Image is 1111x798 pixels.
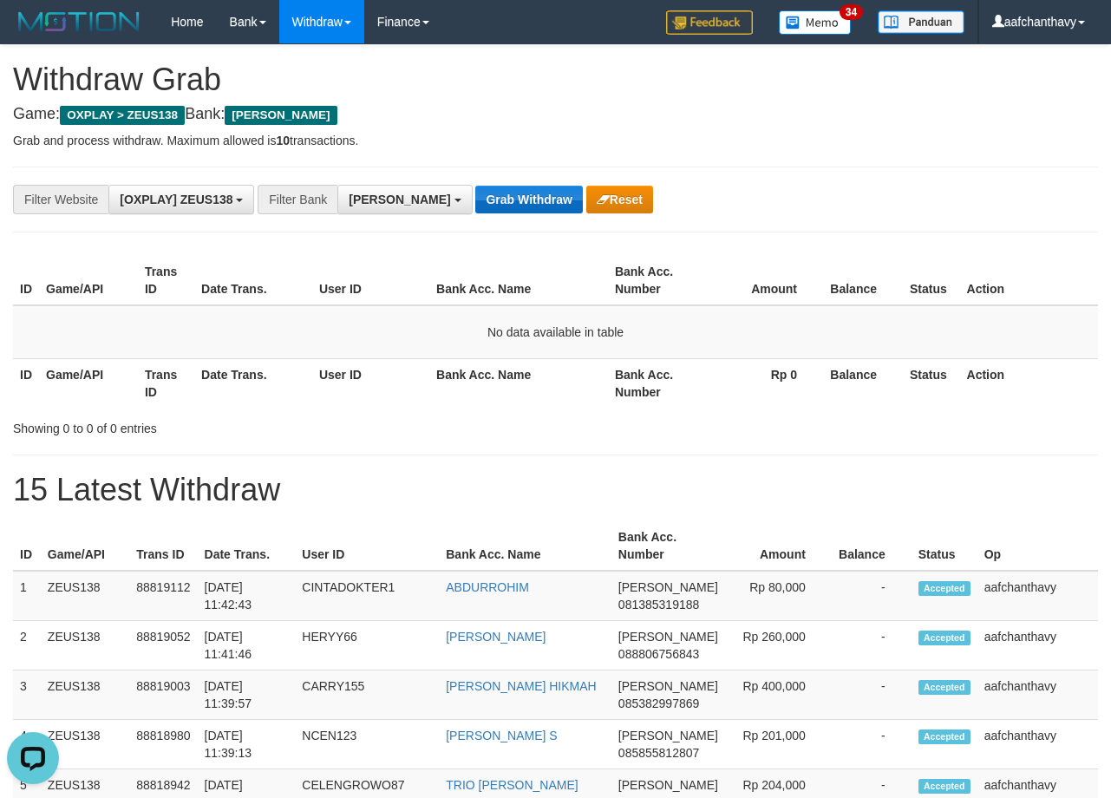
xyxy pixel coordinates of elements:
th: Bank Acc. Number [608,358,706,408]
p: Grab and process withdraw. Maximum allowed is transactions. [13,132,1098,149]
td: Rp 80,000 [725,571,832,621]
span: [PERSON_NAME] [618,679,718,693]
span: Accepted [918,680,970,695]
th: User ID [295,521,439,571]
td: CINTADOKTER1 [295,571,439,621]
span: Copy 085855812807 to clipboard [618,746,699,760]
td: Rp 260,000 [725,621,832,670]
span: Copy 081385319188 to clipboard [618,598,699,612]
th: Date Trans. [194,358,312,408]
span: [PERSON_NAME] [618,580,718,594]
a: ABDURROHIM [446,580,529,594]
td: 3 [13,670,41,720]
td: 88819112 [129,571,197,621]
th: Game/API [41,521,129,571]
td: HERYY66 [295,621,439,670]
td: ZEUS138 [41,720,129,769]
td: - [832,621,912,670]
td: [DATE] 11:39:13 [198,720,296,769]
strong: 10 [276,134,290,147]
td: [DATE] 11:41:46 [198,621,296,670]
td: ZEUS138 [41,670,129,720]
span: OXPLAY > ZEUS138 [60,106,185,125]
td: No data available in table [13,305,1098,359]
td: [DATE] 11:42:43 [198,571,296,621]
th: Amount [706,256,823,305]
th: Trans ID [138,358,194,408]
span: [PERSON_NAME] [349,193,450,206]
th: Bank Acc. Name [439,521,611,571]
th: ID [13,256,39,305]
span: [OXPLAY] ZEUS138 [120,193,232,206]
th: Action [960,358,1098,408]
img: Button%20Memo.svg [779,10,852,35]
span: Accepted [918,581,970,596]
td: 1 [13,571,41,621]
h1: Withdraw Grab [13,62,1098,97]
img: panduan.png [878,10,964,34]
div: Showing 0 to 0 of 0 entries [13,413,450,437]
th: Bank Acc. Number [611,521,725,571]
button: Open LiveChat chat widget [7,7,59,59]
td: 2 [13,621,41,670]
a: [PERSON_NAME] HIKMAH [446,679,596,693]
th: Bank Acc. Name [429,256,608,305]
th: User ID [312,358,429,408]
th: Amount [725,521,832,571]
th: Balance [823,358,903,408]
th: Date Trans. [198,521,296,571]
span: [PERSON_NAME] [618,630,718,644]
td: 88818980 [129,720,197,769]
button: Reset [586,186,653,213]
span: Copy 088806756843 to clipboard [618,647,699,661]
th: Game/API [39,256,138,305]
td: ZEUS138 [41,571,129,621]
span: [PERSON_NAME] [225,106,337,125]
h4: Game: Bank: [13,106,1098,123]
span: Accepted [918,729,970,744]
th: Date Trans. [194,256,312,305]
span: [PERSON_NAME] [618,729,718,742]
th: Balance [823,256,903,305]
th: Bank Acc. Number [608,256,706,305]
th: Trans ID [138,256,194,305]
span: Copy 085382997869 to clipboard [618,697,699,710]
td: 88819052 [129,621,197,670]
a: [PERSON_NAME] S [446,729,557,742]
td: aafchanthavy [977,571,1098,621]
div: Filter Website [13,185,108,214]
td: - [832,571,912,621]
h1: 15 Latest Withdraw [13,473,1098,507]
img: MOTION_logo.png [13,9,145,35]
button: [PERSON_NAME] [337,185,472,214]
td: [DATE] 11:39:57 [198,670,296,720]
td: CARRY155 [295,670,439,720]
span: 34 [840,4,863,20]
td: NCEN123 [295,720,439,769]
th: User ID [312,256,429,305]
td: 4 [13,720,41,769]
button: Grab Withdraw [475,186,582,213]
th: Bank Acc. Name [429,358,608,408]
button: [OXPLAY] ZEUS138 [108,185,254,214]
th: Balance [832,521,912,571]
td: 88819003 [129,670,197,720]
span: [PERSON_NAME] [618,778,718,792]
th: Action [960,256,1098,305]
th: Trans ID [129,521,197,571]
th: ID [13,521,41,571]
td: Rp 201,000 [725,720,832,769]
th: Status [903,256,960,305]
td: ZEUS138 [41,621,129,670]
span: Accepted [918,779,970,794]
td: aafchanthavy [977,670,1098,720]
a: [PERSON_NAME] [446,630,546,644]
td: - [832,720,912,769]
th: ID [13,358,39,408]
td: aafchanthavy [977,720,1098,769]
td: aafchanthavy [977,621,1098,670]
th: Game/API [39,358,138,408]
img: Feedback.jpg [666,10,753,35]
span: Accepted [918,631,970,645]
th: Rp 0 [706,358,823,408]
